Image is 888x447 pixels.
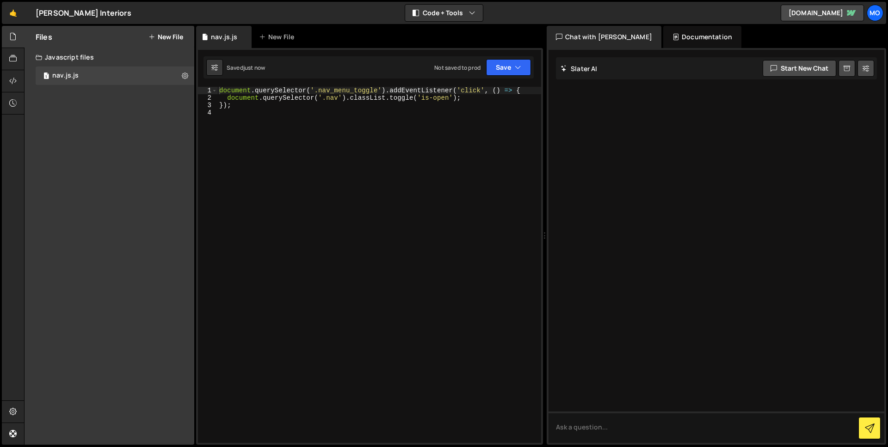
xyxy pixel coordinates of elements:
[405,5,483,21] button: Code + Tools
[198,94,217,102] div: 2
[434,64,481,72] div: Not saved to prod
[198,102,217,109] div: 3
[781,5,864,21] a: [DOMAIN_NAME]
[867,5,883,21] a: Mo
[148,33,183,41] button: New File
[52,72,79,80] div: nav.js.js
[486,59,531,76] button: Save
[259,32,298,42] div: New File
[763,60,836,77] button: Start new chat
[211,32,237,42] div: nav.js.js
[198,87,217,94] div: 1
[243,64,265,72] div: just now
[663,26,741,48] div: Documentation
[36,32,52,42] h2: Files
[36,66,194,85] div: 16796/45909.js
[43,73,49,80] span: 1
[2,2,25,24] a: 🤙
[198,109,217,116] div: 4
[25,48,194,66] div: Javascript files
[36,7,131,18] div: [PERSON_NAME] Interiors
[547,26,661,48] div: Chat with [PERSON_NAME]
[561,64,598,73] h2: Slater AI
[227,64,265,72] div: Saved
